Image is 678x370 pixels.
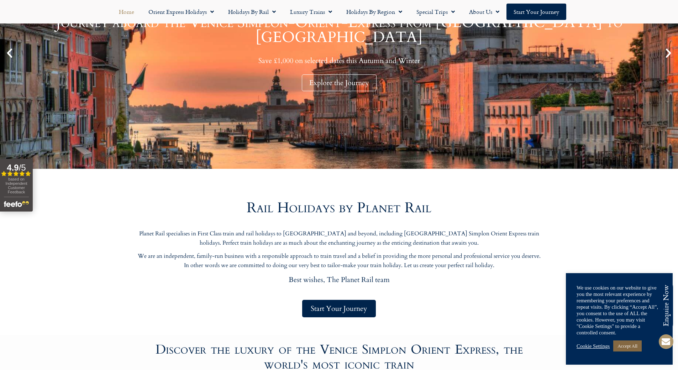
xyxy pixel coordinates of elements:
[136,252,542,270] p: We are an independent, family-run business with a responsible approach to train travel and a beli...
[4,4,674,20] nav: Menu
[136,229,542,247] p: Planet Rail specialises in First Class train and rail holidays to [GEOGRAPHIC_DATA] and beyond, i...
[577,343,610,349] a: Cookie Settings
[136,201,542,215] h2: Rail Holidays by Planet Rail
[662,47,674,59] div: Next slide
[18,15,660,45] h1: Journey aboard the Venice Simplon-Orient-Express from [GEOGRAPHIC_DATA] to [GEOGRAPHIC_DATA]
[409,4,462,20] a: Special Trips
[462,4,506,20] a: About Us
[141,4,221,20] a: Orient Express Holidays
[613,340,642,351] a: Accept All
[221,4,283,20] a: Holidays by Rail
[4,47,16,59] div: Previous slide
[112,4,141,20] a: Home
[289,275,390,285] span: Best wishes, The Planet Rail team
[302,74,377,91] div: Explore the Journey
[302,300,376,317] a: Start Your Journey
[283,4,339,20] a: Luxury Trains
[577,285,662,336] div: We use cookies on our website to give you the most relevant experience by remembering your prefer...
[506,4,566,20] a: Start your Journey
[339,4,409,20] a: Holidays by Region
[18,56,660,65] p: Save £1,000 on selected dates this Autumn and Winter
[311,304,367,313] span: Start Your Journey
